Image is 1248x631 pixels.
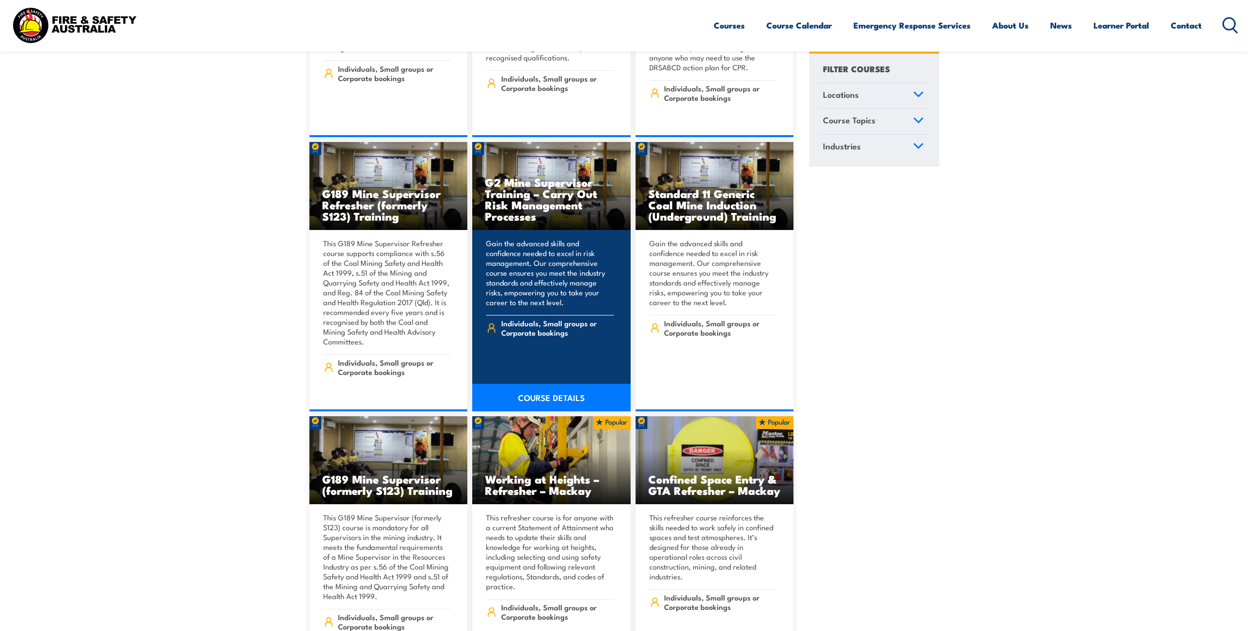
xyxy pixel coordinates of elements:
[823,88,859,101] span: Locations
[823,62,890,75] h4: FILTER COURSES
[636,142,794,230] img: Standard 11 Generic Coal Mine Induction (Surface) TRAINING (1)
[501,74,614,92] span: Individuals, Small groups or Corporate bookings
[309,142,468,230] a: G189 Mine Supervisor Refresher (formerly S123) Training
[485,176,618,222] h3: G2 Mine Supervisor Training – Carry Out Risk Management Processes
[472,416,631,505] img: Work Safely at Heights Training (1)
[322,473,455,496] h3: G189 Mine Supervisor (formerly S123) Training
[486,513,614,591] p: This refresher course is for anyone with a current Statement of Attainment who needs to update th...
[501,318,614,337] span: Individuals, Small groups or Corporate bookings
[323,513,451,601] p: This G189 Mine Supervisor (formerly S123) course is mandatory for all Supervisors in the mining i...
[819,83,928,109] a: Locations
[636,142,794,230] a: Standard 11 Generic Coal Mine Induction (Underground) Training
[819,135,928,160] a: Industries
[309,416,468,505] a: G189 Mine Supervisor (formerly S123) Training
[992,12,1029,38] a: About Us
[501,602,614,621] span: Individuals, Small groups or Corporate bookings
[823,114,876,127] span: Course Topics
[1050,12,1072,38] a: News
[338,64,451,83] span: Individuals, Small groups or Corporate bookings
[1094,12,1149,38] a: Learner Portal
[648,473,781,496] h3: Confined Space Entry & GTA Refresher – Mackay
[338,358,451,376] span: Individuals, Small groups or Corporate bookings
[664,593,777,611] span: Individuals, Small groups or Corporate bookings
[649,513,777,581] p: This refresher course reinforces the skills needed to work safely in confined spaces and test atm...
[1171,12,1202,38] a: Contact
[472,142,631,230] a: G2 Mine Supervisor Training – Carry Out Risk Management Processes
[472,142,631,230] img: Standard 11 Generic Coal Mine Induction (Surface) TRAINING (1)
[338,612,451,631] span: Individuals, Small groups or Corporate bookings
[766,12,832,38] a: Course Calendar
[486,238,614,307] p: Gain the advanced skills and confidence needed to excel in risk management. Our comprehensive cou...
[853,12,971,38] a: Emergency Response Services
[636,416,794,505] img: Confined Space Entry
[664,84,777,102] span: Individuals, Small groups or Corporate bookings
[823,140,861,153] span: Industries
[472,416,631,505] a: Working at Heights – Refresher – Mackay
[636,416,794,505] a: Confined Space Entry & GTA Refresher – Mackay
[649,238,777,307] p: Gain the advanced skills and confidence needed to excel in risk management. Our comprehensive cou...
[323,238,451,346] p: This G189 Mine Supervisor Refresher course supports compliance with s.56 of the Coal Mining Safet...
[309,416,468,505] img: Standard 11 Generic Coal Mine Induction (Surface) TRAINING (1)
[309,142,468,230] img: Standard 11 Generic Coal Mine Induction (Surface) TRAINING (1)
[472,384,631,411] a: COURSE DETAILS
[714,12,745,38] a: Courses
[664,318,777,337] span: Individuals, Small groups or Corporate bookings
[648,188,781,222] h3: Standard 11 Generic Coal Mine Induction (Underground) Training
[485,473,618,496] h3: Working at Heights – Refresher – Mackay
[322,188,455,222] h3: G189 Mine Supervisor Refresher (formerly S123) Training
[819,109,928,135] a: Course Topics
